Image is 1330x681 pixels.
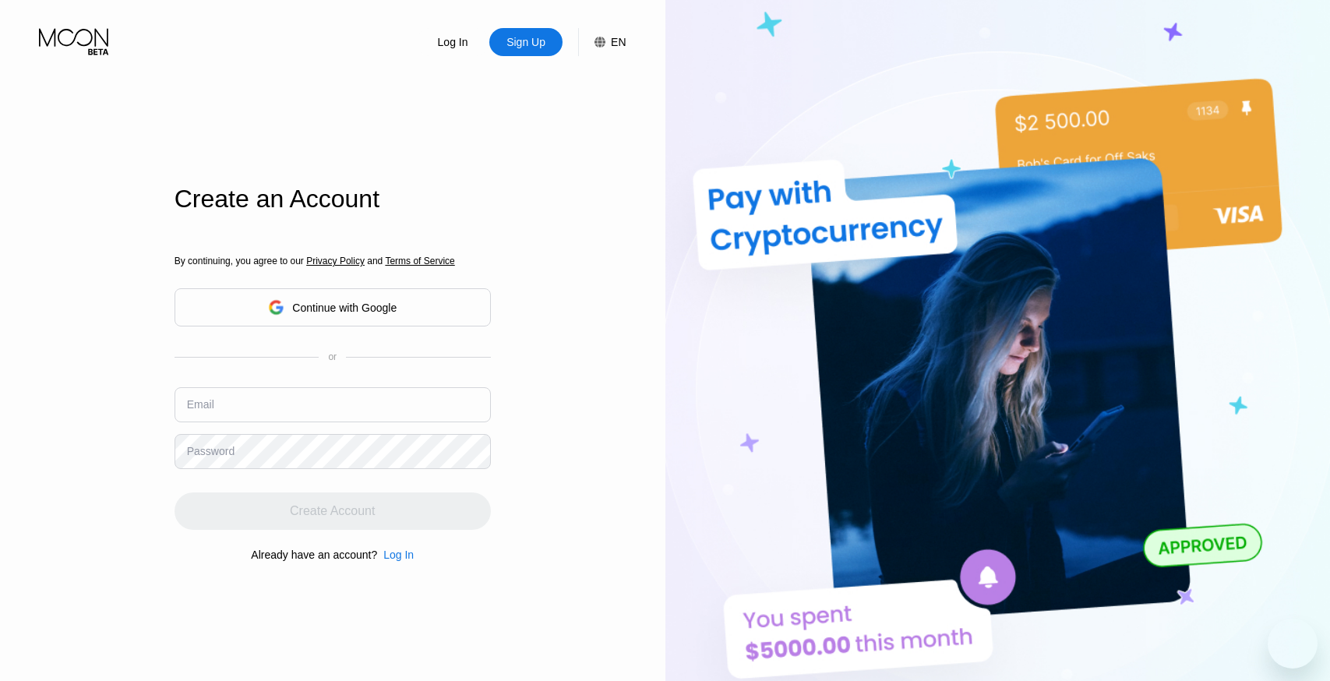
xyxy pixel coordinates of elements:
div: Log In [383,549,414,561]
div: By continuing, you agree to our [175,256,491,266]
div: or [328,351,337,362]
div: Sign Up [505,34,547,50]
iframe: Button to launch messaging window [1268,619,1318,669]
div: Log In [436,34,470,50]
div: Sign Up [489,28,563,56]
span: and [365,256,386,266]
div: Password [187,445,235,457]
div: EN [611,36,626,48]
div: Log In [377,549,414,561]
span: Privacy Policy [306,256,365,266]
div: Continue with Google [175,288,491,326]
span: Terms of Service [385,256,454,266]
div: Continue with Google [292,302,397,314]
div: Log In [416,28,489,56]
div: Create an Account [175,185,491,213]
div: Email [187,398,214,411]
div: EN [578,28,626,56]
div: Already have an account? [251,549,377,561]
